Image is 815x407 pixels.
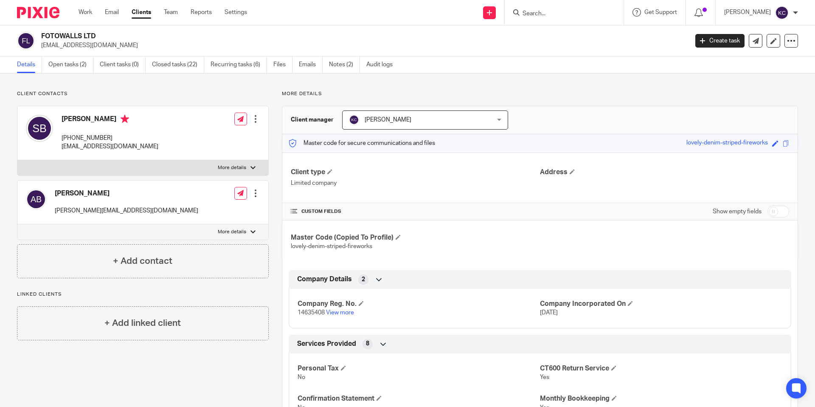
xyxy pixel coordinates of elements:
h4: Company Reg. No. [298,300,540,308]
a: Email [105,8,119,17]
h4: + Add linked client [104,317,181,330]
p: Client contacts [17,90,269,97]
h4: [PERSON_NAME] [62,115,158,125]
input: Search [522,10,598,18]
p: More details [282,90,798,97]
p: Limited company [291,179,540,187]
span: 14635408 [298,310,325,316]
a: Details [17,57,42,73]
span: 8 [366,339,369,348]
h4: Confirmation Statement [298,394,540,403]
a: Create task [695,34,745,48]
h2: FOTOWALLS LTD [41,32,554,41]
h4: CUSTOM FIELDS [291,208,540,215]
h4: Address [540,168,789,177]
h4: Client type [291,168,540,177]
p: [PHONE_NUMBER] [62,134,158,142]
a: Notes (2) [329,57,360,73]
a: Audit logs [366,57,399,73]
img: svg%3E [17,32,35,50]
a: Client tasks (0) [100,57,146,73]
div: lovely-denim-striped-fireworks [686,138,768,148]
h3: Client manager [291,116,334,124]
span: [PERSON_NAME] [365,117,411,123]
h4: Monthly Bookkeeping [540,394,782,403]
a: Reports [191,8,212,17]
h4: Personal Tax [298,364,540,373]
img: svg%3E [775,6,789,20]
p: More details [218,229,246,235]
img: svg%3E [26,115,53,142]
p: [EMAIL_ADDRESS][DOMAIN_NAME] [41,41,683,50]
a: Settings [225,8,247,17]
span: lovely-denim-striped-fireworks [291,243,372,249]
p: [EMAIL_ADDRESS][DOMAIN_NAME] [62,142,158,151]
h4: + Add contact [113,254,172,268]
a: View more [326,310,354,316]
i: Primary [121,115,129,123]
span: 2 [362,275,365,284]
h4: Master Code (Copied To Profile) [291,233,540,242]
a: Files [273,57,292,73]
label: Show empty fields [713,207,762,216]
span: Company Details [297,275,352,284]
h4: CT600 Return Service [540,364,782,373]
a: Work [79,8,92,17]
span: Yes [540,374,549,380]
span: No [298,374,305,380]
p: [PERSON_NAME][EMAIL_ADDRESS][DOMAIN_NAME] [55,206,198,215]
p: More details [218,164,246,171]
a: Recurring tasks (6) [211,57,267,73]
span: Services Provided [297,339,356,348]
img: svg%3E [26,189,46,209]
img: Pixie [17,7,59,18]
img: svg%3E [349,115,359,125]
a: Team [164,8,178,17]
a: Open tasks (2) [48,57,93,73]
span: Get Support [644,9,677,15]
a: Closed tasks (22) [152,57,204,73]
a: Emails [299,57,323,73]
span: [DATE] [540,310,558,316]
h4: [PERSON_NAME] [55,189,198,198]
p: Linked clients [17,291,269,298]
a: Clients [132,8,151,17]
p: Master code for secure communications and files [289,139,435,147]
p: [PERSON_NAME] [724,8,771,17]
h4: Company Incorporated On [540,300,782,308]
